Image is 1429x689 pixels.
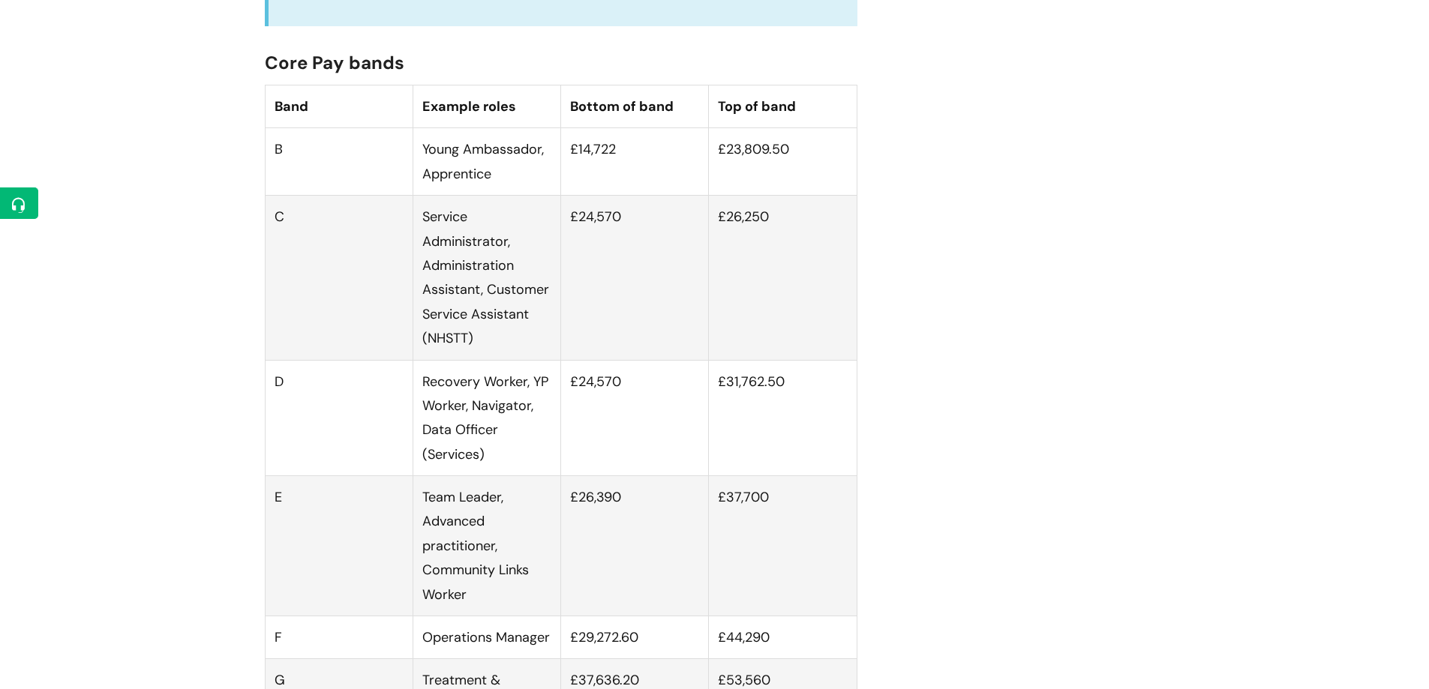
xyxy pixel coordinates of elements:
[265,85,413,127] th: Band
[561,616,709,659] td: £29,272.60
[413,196,560,360] td: Service Administrator, Administration Assistant, Customer Service Assistant (NHSTT)
[413,128,560,196] td: Young Ambassador, Apprentice
[709,128,857,196] td: £23,809.50
[561,196,709,360] td: £24,570
[413,360,560,476] td: Recovery Worker, YP Worker, Navigator, Data Officer (Services)
[561,85,709,127] th: Bottom of band
[413,476,560,616] td: Team Leader, Advanced practitioner, Community Links Worker
[561,128,709,196] td: £14,722
[265,616,413,659] td: F
[561,360,709,476] td: £24,570
[709,85,857,127] th: Top of band
[709,196,857,360] td: £26,250
[709,360,857,476] td: £31,762.50
[413,616,560,659] td: Operations Manager
[265,128,413,196] td: B
[265,476,413,616] td: E
[265,360,413,476] td: D
[265,196,413,360] td: C
[561,476,709,616] td: £26,390
[709,616,857,659] td: £44,290
[413,85,560,127] th: Example roles
[709,476,857,616] td: £37,700
[265,51,404,74] span: Core Pay bands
